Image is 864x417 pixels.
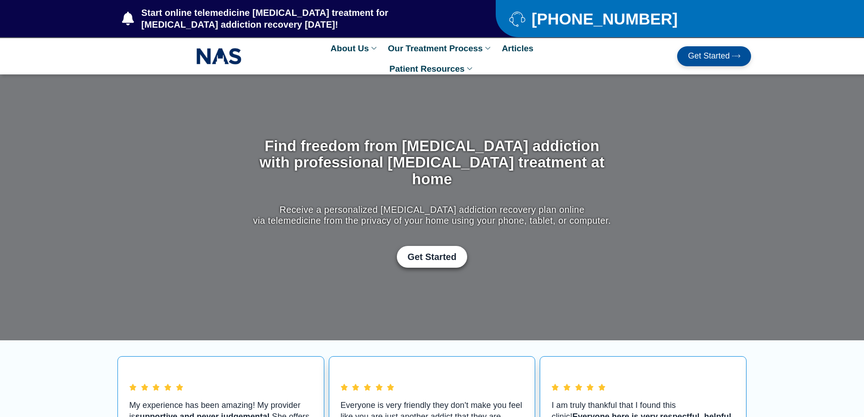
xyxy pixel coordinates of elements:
span: [PHONE_NUMBER] [529,13,678,25]
a: Get Started [677,46,751,66]
span: Get Started [688,52,730,61]
div: Get Started with Suboxone Treatment by filling-out this new patient packet form [251,246,613,268]
p: Receive a personalized [MEDICAL_DATA] addiction recovery plan online via telemedicine from the pr... [251,204,613,226]
span: Start online telemedicine [MEDICAL_DATA] treatment for [MEDICAL_DATA] addiction recovery [DATE]! [139,7,460,30]
a: Our Treatment Process [383,38,497,59]
span: Get Started [408,251,457,262]
a: Patient Resources [385,59,479,79]
a: About Us [326,38,383,59]
a: Start online telemedicine [MEDICAL_DATA] treatment for [MEDICAL_DATA] addiction recovery [DATE]! [122,7,459,30]
h1: Find freedom from [MEDICAL_DATA] addiction with professional [MEDICAL_DATA] treatment at home [251,138,613,187]
img: NAS_email_signature-removebg-preview.png [196,46,242,67]
a: [PHONE_NUMBER] [509,11,728,27]
a: Articles [497,38,538,59]
a: Get Started [397,246,468,268]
